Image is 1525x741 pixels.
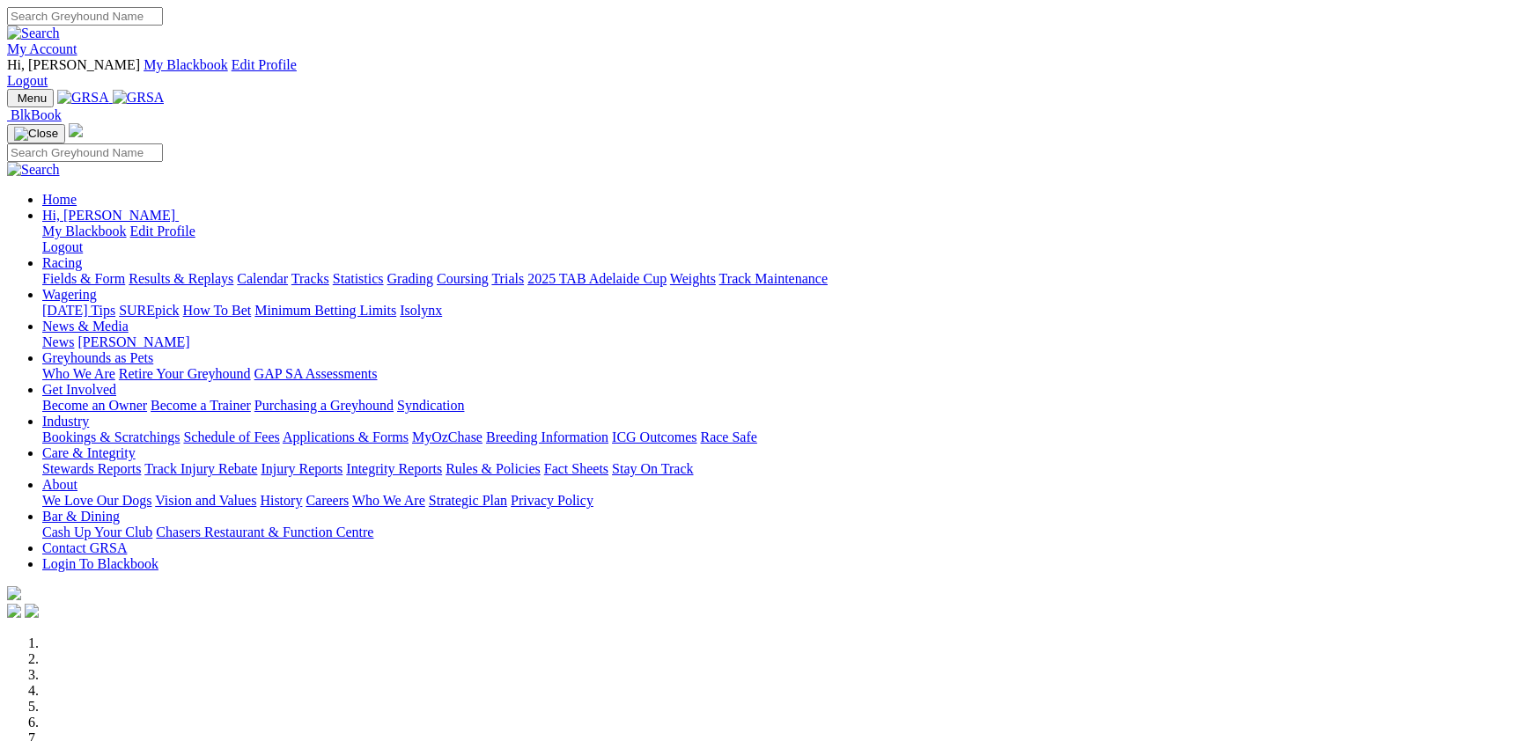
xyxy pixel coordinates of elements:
a: Logout [7,73,48,88]
img: logo-grsa-white.png [7,586,21,600]
div: Greyhounds as Pets [42,366,1518,382]
a: Injury Reports [261,461,343,476]
a: [DATE] Tips [42,303,115,318]
img: Close [14,127,58,141]
a: News [42,334,74,349]
a: Stay On Track [612,461,693,476]
a: Trials [491,271,524,286]
a: My Blackbook [144,57,228,72]
a: We Love Our Dogs [42,493,151,508]
div: Care & Integrity [42,461,1518,477]
span: BlkBook [11,107,62,122]
a: ICG Outcomes [612,429,696,444]
a: Industry [42,414,89,429]
a: Who We Are [42,366,115,381]
input: Search [7,7,163,26]
a: Isolynx [400,303,442,318]
a: Bookings & Scratchings [42,429,180,444]
a: Strategic Plan [429,493,507,508]
a: Calendar [237,271,288,286]
a: My Account [7,41,77,56]
a: Bar & Dining [42,509,120,524]
a: Breeding Information [486,429,608,444]
a: Fields & Form [42,271,125,286]
div: Get Involved [42,398,1518,414]
img: Search [7,26,60,41]
span: Hi, [PERSON_NAME] [42,208,175,223]
img: GRSA [113,90,165,106]
a: SUREpick [119,303,179,318]
img: Search [7,162,60,178]
a: Become a Trainer [151,398,251,413]
a: Careers [306,493,349,508]
a: Edit Profile [130,224,195,238]
div: Racing [42,271,1518,287]
a: Statistics [333,271,384,286]
a: Care & Integrity [42,445,136,460]
img: GRSA [57,90,109,106]
a: Racing [42,255,82,270]
a: [PERSON_NAME] [77,334,189,349]
a: Rules & Policies [446,461,541,476]
a: Retire Your Greyhound [119,366,251,381]
a: Integrity Reports [346,461,442,476]
a: Weights [670,271,716,286]
button: Toggle navigation [7,89,54,107]
div: My Account [7,57,1518,89]
a: Minimum Betting Limits [254,303,396,318]
a: MyOzChase [412,429,483,444]
a: Home [42,192,77,207]
a: News & Media [42,319,129,334]
a: Track Maintenance [719,271,828,286]
div: Bar & Dining [42,525,1518,540]
a: Contact GRSA [42,540,127,555]
div: Hi, [PERSON_NAME] [42,224,1518,255]
a: Get Involved [42,382,116,397]
a: Coursing [437,271,489,286]
a: My Blackbook [42,224,127,238]
a: Logout [42,239,83,254]
a: History [260,493,302,508]
a: Grading [387,271,433,286]
a: Race Safe [700,429,756,444]
span: Hi, [PERSON_NAME] [7,57,140,72]
a: Applications & Forms [283,429,409,444]
div: Wagering [42,303,1518,319]
a: Edit Profile [232,57,297,72]
button: Toggle navigation [7,124,65,143]
a: Wagering [42,287,97,302]
a: Purchasing a Greyhound [254,398,394,413]
div: News & Media [42,334,1518,350]
a: 2025 TAB Adelaide Cup [527,271,667,286]
a: Who We Are [352,493,425,508]
a: Stewards Reports [42,461,141,476]
a: Chasers Restaurant & Function Centre [156,525,373,539]
a: Schedule of Fees [183,429,279,444]
a: Track Injury Rebate [144,461,257,476]
a: GAP SA Assessments [254,366,378,381]
a: Privacy Policy [511,493,593,508]
a: Fact Sheets [544,461,608,476]
input: Search [7,143,163,162]
img: twitter.svg [25,604,39,618]
a: Tracks [291,271,329,286]
a: Hi, [PERSON_NAME] [42,208,179,223]
span: Menu [18,92,47,105]
a: Syndication [397,398,464,413]
img: logo-grsa-white.png [69,123,83,137]
div: About [42,493,1518,509]
img: facebook.svg [7,604,21,618]
a: About [42,477,77,492]
a: How To Bet [183,303,252,318]
div: Industry [42,429,1518,445]
a: BlkBook [7,107,62,122]
a: Become an Owner [42,398,147,413]
a: Results & Replays [129,271,233,286]
a: Login To Blackbook [42,556,158,571]
a: Greyhounds as Pets [42,350,153,365]
a: Vision and Values [155,493,256,508]
a: Cash Up Your Club [42,525,152,539]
